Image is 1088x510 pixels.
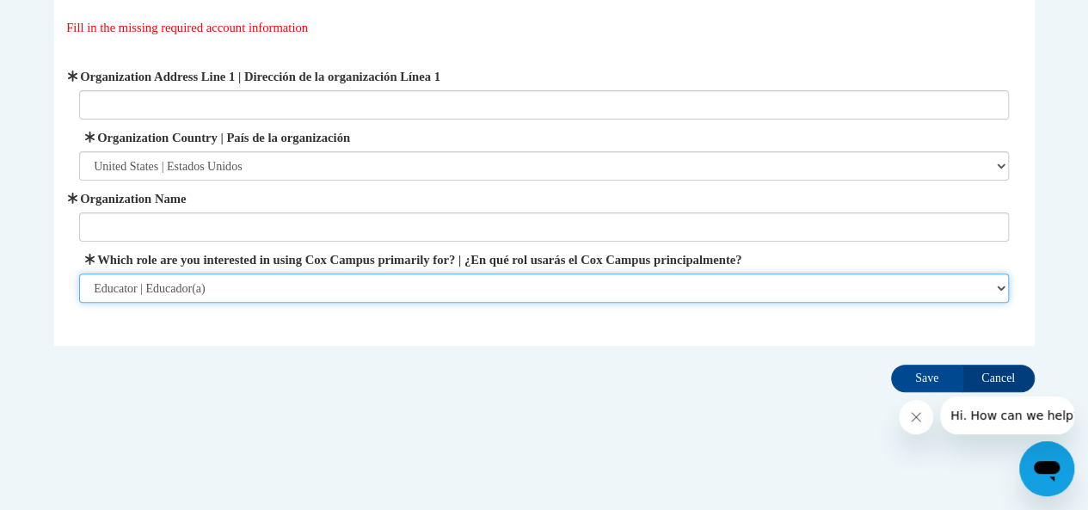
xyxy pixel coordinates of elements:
[79,250,1009,269] label: Which role are you interested in using Cox Campus primarily for? | ¿En qué rol usarás el Cox Camp...
[899,400,933,434] iframe: Close message
[940,396,1074,434] iframe: Message from company
[79,128,1009,147] label: Organization Country | País de la organización
[79,189,1009,208] label: Organization Name
[79,67,1009,86] label: Organization Address Line 1 | Dirección de la organización Línea 1
[10,12,139,26] span: Hi. How can we help?
[891,365,963,392] input: Save
[79,90,1009,120] input: Metadata input
[1019,441,1074,496] iframe: Button to launch messaging window
[66,21,308,34] span: Fill in the missing required account information
[79,212,1009,242] input: Metadata input
[962,365,1035,392] input: Cancel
